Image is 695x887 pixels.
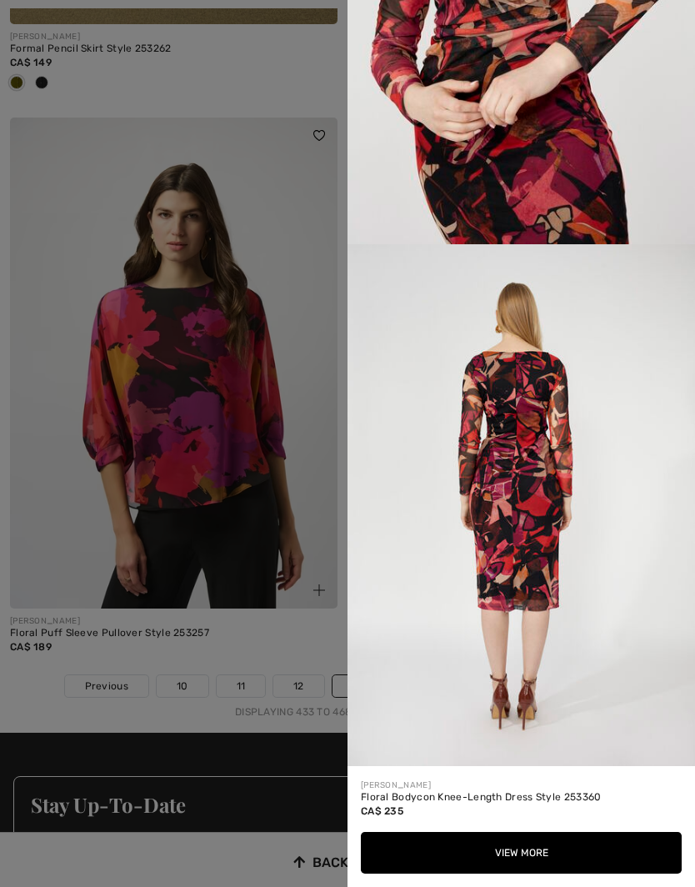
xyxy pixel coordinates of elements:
span: Help [38,12,72,27]
button: View More [361,832,682,874]
div: Floral Bodycon Knee-Length Dress Style 253360 [361,792,682,804]
div: [PERSON_NAME] [361,779,682,792]
span: CA$ 235 [361,805,403,817]
img: Floral Bodycon Knee-Length Dress Style 253360 [347,244,695,766]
